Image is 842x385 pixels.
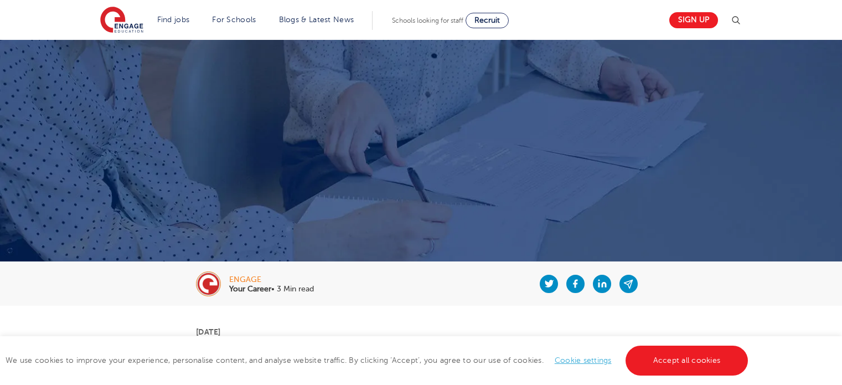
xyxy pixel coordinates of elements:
div: engage [229,276,314,284]
a: Sign up [669,12,718,28]
span: Schools looking for staff [392,17,463,24]
a: Cookie settings [555,356,612,365]
a: Blogs & Latest News [279,16,354,24]
p: • 3 Min read [229,285,314,293]
a: Recruit [466,13,509,28]
b: Your Career [229,285,271,293]
a: Accept all cookies [626,346,748,376]
a: Find jobs [157,16,190,24]
span: We use cookies to improve your experience, personalise content, and analyse website traffic. By c... [6,356,751,365]
span: Recruit [474,16,500,24]
img: Engage Education [100,7,143,34]
p: [DATE] [196,328,646,336]
a: For Schools [212,16,256,24]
